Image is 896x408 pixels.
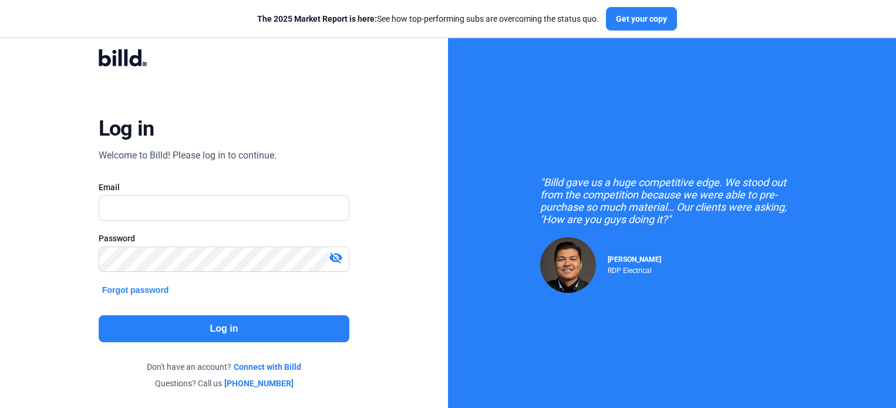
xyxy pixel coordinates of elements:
[540,176,804,225] div: "Billd gave us a huge competitive edge. We stood out from the competition because we were able to...
[606,7,677,31] button: Get your copy
[224,377,294,389] a: [PHONE_NUMBER]
[257,13,599,25] div: See how top-performing subs are overcoming the status quo.
[540,237,596,293] img: Raul Pacheco
[234,361,301,373] a: Connect with Billd
[257,14,377,23] span: The 2025 Market Report is here:
[99,232,349,244] div: Password
[99,284,173,296] button: Forgot password
[99,181,349,193] div: Email
[99,116,154,141] div: Log in
[99,377,349,389] div: Questions? Call us
[608,264,661,275] div: RDP Electrical
[99,361,349,373] div: Don't have an account?
[329,251,343,265] mat-icon: visibility_off
[99,149,277,163] div: Welcome to Billd! Please log in to continue.
[99,315,349,342] button: Log in
[608,255,661,264] span: [PERSON_NAME]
